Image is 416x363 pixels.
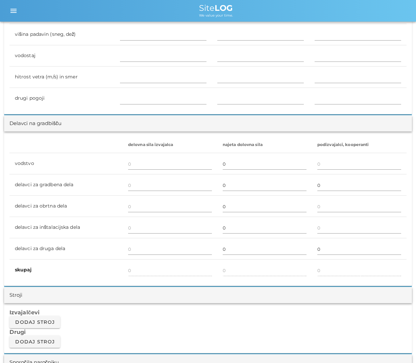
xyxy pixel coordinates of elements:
input: 0 [317,222,401,233]
b: skupaj [15,267,32,273]
input: 0 [317,180,401,191]
b: LOG [215,3,233,13]
button: Dodaj stroj [9,316,60,328]
input: 0 [128,159,212,169]
div: Stroji [9,291,22,299]
h3: Drugi [9,328,407,336]
span: We value your time. [199,13,233,18]
div: Pripomoček za klepet [382,331,416,363]
iframe: Chat Widget [382,331,416,363]
span: Dodaj stroj [15,319,55,325]
td: delavci za inštalacijska dela [9,217,123,238]
td: delavci za druga dela [9,238,123,260]
input: 0 [128,244,212,255]
input: 0 [223,159,307,169]
td: vodstvo [9,153,123,174]
th: podizvajalci, kooperanti [312,137,407,153]
td: delavci za gradbena dela [9,174,123,196]
input: 0 [128,201,212,212]
span: Dodaj stroj [15,339,55,345]
input: 0 [128,180,212,191]
input: 0 [223,222,307,233]
th: najeta dolovna sila [217,137,312,153]
input: 0 [317,244,401,255]
input: 0 [317,159,401,169]
td: delavci za obrtna dela [9,196,123,217]
i: menu [9,7,18,15]
div: Delavci na gradbišču [9,120,62,127]
input: 0 [128,222,212,233]
th: delovna sila izvajalca [123,137,217,153]
td: hitrost vetra (m/s) in smer [9,67,115,88]
input: 0 [223,201,307,212]
input: 0 [317,201,401,212]
span: Site [199,3,233,13]
input: 0 [223,244,307,255]
td: drugi pogoji [9,88,115,109]
td: vodostaj [9,45,115,67]
td: višina padavin (sneg, dež) [9,24,115,45]
button: Dodaj stroj [9,336,60,348]
h3: Izvajalčevi [9,309,407,316]
input: 0 [223,180,307,191]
